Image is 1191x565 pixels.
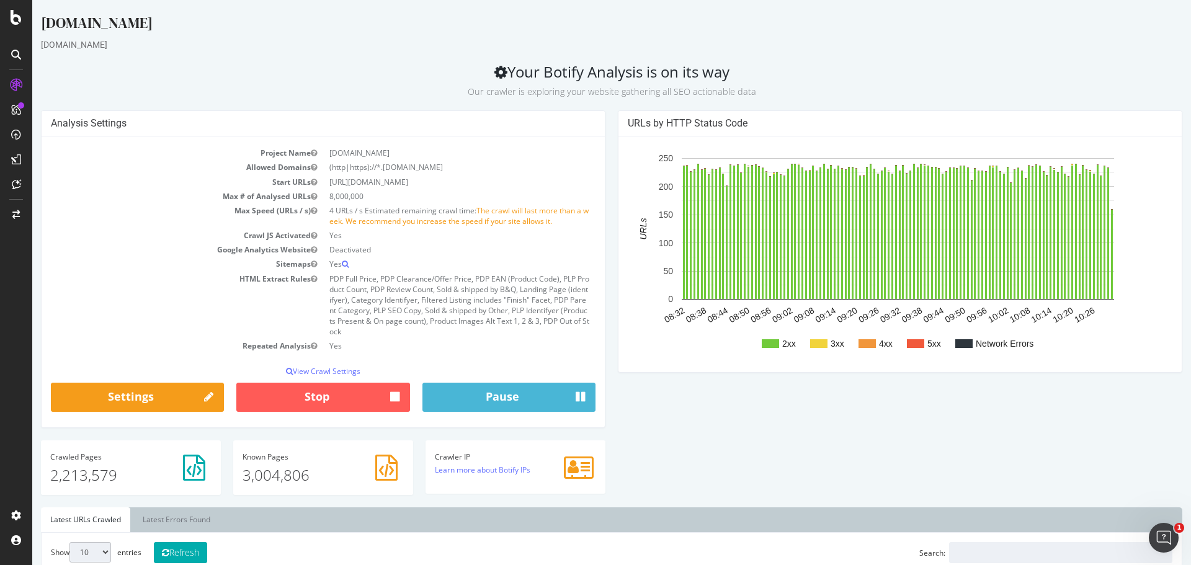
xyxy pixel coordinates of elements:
td: Yes [291,228,563,242]
td: Repeated Analysis [19,339,291,353]
text: 100 [627,238,641,248]
a: Learn more about Botify IPs [403,465,498,475]
a: Latest Errors Found [101,507,187,532]
text: 09:08 [760,305,784,324]
text: 0 [636,295,641,305]
text: 10:26 [1040,305,1064,324]
td: 4 URLs / s Estimated remaining crawl time: [291,203,563,228]
text: 5xx [895,339,909,349]
button: Pause [390,383,563,412]
text: 2xx [750,339,764,349]
td: Max # of Analysed URLs [19,189,291,203]
text: 10:02 [954,305,978,324]
a: Latest URLs Crawled [9,507,98,532]
a: Settings [19,383,192,412]
h4: Crawler IP [403,453,564,461]
text: 50 [631,266,641,276]
text: 08:56 [716,305,741,324]
span: 1 [1174,523,1184,533]
td: Yes [291,257,563,271]
div: [DOMAIN_NAME] [9,12,1150,38]
text: 250 [627,154,641,164]
td: Allowed Domains [19,160,291,174]
p: View Crawl Settings [19,366,563,376]
span: The crawl will last more than a week. We recommend you increase the speed if your site allows it. [297,205,556,226]
td: Sitemaps [19,257,291,271]
td: PDP Full Price, PDP Clearance/Offer Price, PDP EAN (Product Code), PLP Product Count, PDP Review ... [291,272,563,339]
h4: Analysis Settings [19,117,563,130]
text: 09:20 [803,305,827,324]
text: 10:20 [1019,305,1043,324]
text: 09:02 [738,305,762,324]
td: Yes [291,339,563,353]
svg: A chart. [595,146,1136,363]
td: 8,000,000 [291,189,563,203]
text: 09:50 [911,305,935,324]
td: (http|https)://*.[DOMAIN_NAME] [291,160,563,174]
label: Show entries [19,542,109,563]
text: 09:26 [824,305,849,324]
text: 4xx [847,339,860,349]
text: 08:38 [652,305,676,324]
text: 08:32 [630,305,654,324]
iframe: Intercom live chat [1149,523,1179,553]
h4: Pages Known [210,453,372,461]
text: 150 [627,210,641,220]
text: 09:38 [868,305,892,324]
text: URLs [606,218,616,240]
text: 10:08 [976,305,1000,324]
td: Project Name [19,146,291,160]
div: [DOMAIN_NAME] [9,38,1150,51]
input: Search: [917,542,1140,563]
p: 3,004,806 [210,465,372,486]
text: 08:50 [695,305,719,324]
td: Google Analytics Website [19,242,291,257]
text: 09:14 [782,305,806,324]
text: 09:32 [846,305,870,324]
text: 200 [627,182,641,192]
h4: Pages Crawled [18,453,179,461]
h2: Your Botify Analysis is on its way [9,63,1150,98]
h4: URLs by HTTP Status Code [595,117,1140,130]
text: 10:14 [997,305,1022,324]
text: 08:44 [674,305,698,324]
small: Our crawler is exploring your website gathering all SEO actionable data [435,86,724,97]
select: Showentries [37,542,79,563]
p: 2,213,579 [18,465,179,486]
td: Max Speed (URLs / s) [19,203,291,228]
td: Start URLs [19,175,291,189]
td: [DOMAIN_NAME] [291,146,563,160]
td: Crawl JS Activated [19,228,291,242]
text: 3xx [798,339,812,349]
label: Search: [887,542,1140,563]
td: Deactivated [291,242,563,257]
text: 09:44 [890,305,914,324]
td: [URL][DOMAIN_NAME] [291,175,563,189]
td: HTML Extract Rules [19,272,291,339]
button: Refresh [122,542,175,563]
text: 09:56 [932,305,957,324]
text: Network Errors [943,339,1001,349]
button: Stop [204,383,377,412]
